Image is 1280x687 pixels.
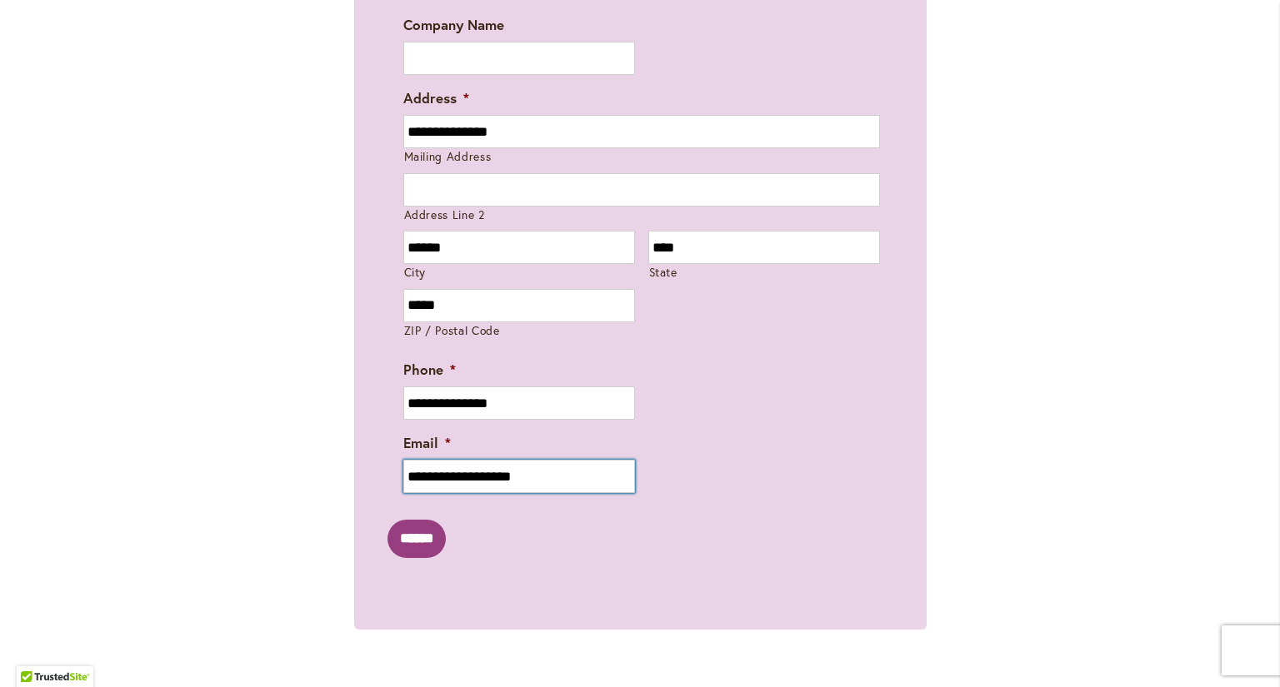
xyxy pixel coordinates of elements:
[403,361,456,379] label: Phone
[404,207,880,223] label: Address Line 2
[403,89,469,107] label: Address
[403,16,504,34] label: Company Name
[403,434,451,452] label: Email
[649,265,880,281] label: State
[404,265,635,281] label: City
[404,149,880,165] label: Mailing Address
[404,323,635,339] label: ZIP / Postal Code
